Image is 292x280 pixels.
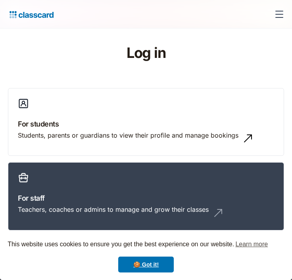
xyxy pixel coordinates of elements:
h3: For students [18,119,274,129]
a: For studentsStudents, parents or guardians to view their profile and manage bookings [8,88,284,156]
a: Logo [6,9,54,20]
div: Students, parents or guardians to view their profile and manage bookings [18,131,238,140]
div: Teachers, coaches or admins to manage and grow their classes [18,205,209,214]
div: menu [270,5,286,24]
span: This website uses cookies to ensure you get the best experience on our website. [8,238,284,250]
h3: For staff [18,193,274,203]
a: For staffTeachers, coaches or admins to manage and grow their classes [8,162,284,230]
a: dismiss cookie message [118,257,174,272]
h1: Log in [8,44,284,61]
a: learn more about cookies [234,238,269,250]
